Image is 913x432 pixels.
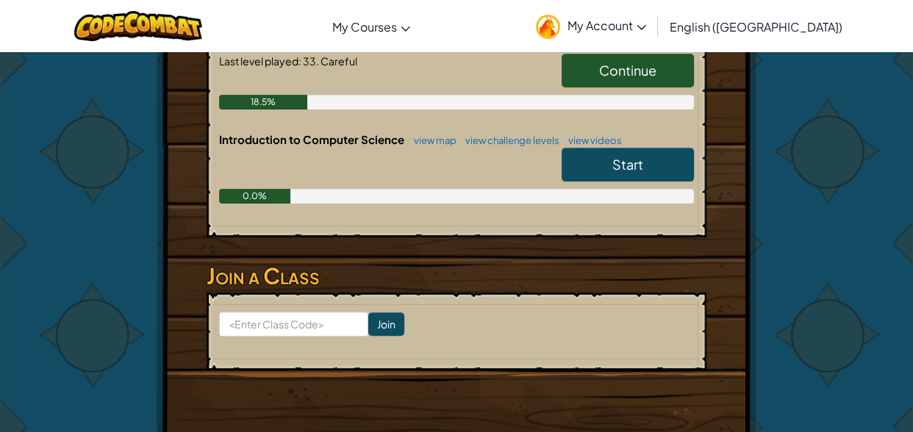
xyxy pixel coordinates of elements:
span: 33. [301,54,319,68]
div: 18.5% [219,95,307,109]
span: Start [612,156,643,173]
span: Introduction to Computer Science [219,132,407,146]
h3: Join a Class [207,259,706,292]
span: English ([GEOGRAPHIC_DATA]) [670,19,842,35]
span: Last level played [219,54,298,68]
img: avatar [536,15,560,39]
span: Continue [599,62,656,79]
a: My Account [529,3,654,49]
span: : [298,54,301,68]
a: view map [407,134,456,146]
input: Join [368,312,404,336]
span: My Account [568,18,646,33]
a: My Courses [325,7,418,46]
div: 0.0% [219,189,290,204]
span: My Courses [332,19,397,35]
a: view challenge levels [458,134,559,146]
span: Careful [319,54,357,68]
a: English ([GEOGRAPHIC_DATA]) [662,7,850,46]
a: view videos [561,134,622,146]
input: <Enter Class Code> [219,312,368,336]
img: CodeCombat logo [74,11,203,41]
